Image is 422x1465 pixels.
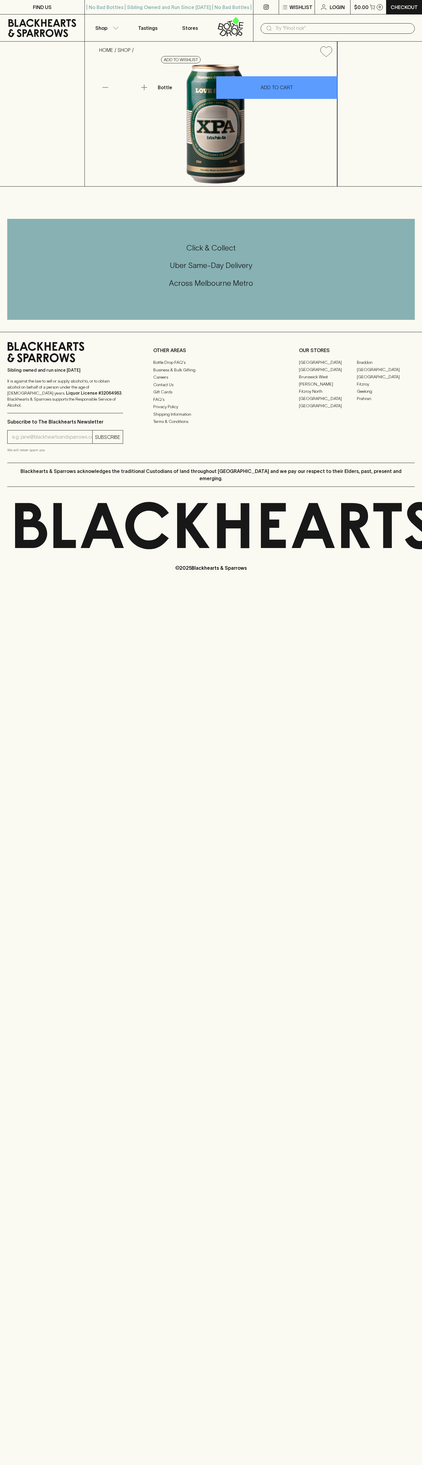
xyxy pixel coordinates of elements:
p: It is against the law to sell or supply alcohol to, or to obtain alcohol on behalf of a person un... [7,378,123,408]
p: Blackhearts & Sparrows acknowledges the traditional Custodians of land throughout [GEOGRAPHIC_DAT... [12,468,410,482]
input: Try "Pinot noir" [275,24,410,33]
a: Bottle Drop FAQ's [153,359,269,366]
p: SUBSCRIBE [95,433,120,441]
a: FAQ's [153,396,269,403]
button: Add to wishlist [161,56,201,63]
p: Stores [182,24,198,32]
p: Wishlist [290,4,313,11]
p: We will never spam you [7,447,123,453]
p: Shop [95,24,107,32]
button: SUBSCRIBE [93,430,123,443]
p: Bottle [158,84,172,91]
h5: Click & Collect [7,243,415,253]
a: Brunswick West [299,373,357,380]
img: 41137.png [94,62,337,186]
h5: Uber Same-Day Delivery [7,260,415,270]
p: Subscribe to The Blackhearts Newsletter [7,418,123,425]
p: Login [330,4,345,11]
a: [GEOGRAPHIC_DATA] [299,366,357,373]
strong: Liquor License #32064953 [66,391,122,395]
a: Prahran [357,395,415,402]
a: [PERSON_NAME] [299,380,357,388]
div: Call to action block [7,219,415,320]
p: ADD TO CART [261,84,293,91]
a: Shipping Information [153,411,269,418]
a: Geelong [357,388,415,395]
a: SHOP [118,47,131,53]
a: Careers [153,374,269,381]
p: OUR STORES [299,347,415,354]
p: Tastings [138,24,157,32]
p: FIND US [33,4,52,11]
a: Business & Bulk Gifting [153,366,269,373]
a: Fitzroy [357,380,415,388]
a: [GEOGRAPHIC_DATA] [299,359,357,366]
input: e.g. jane@blackheartsandsparrows.com.au [12,432,92,442]
a: [GEOGRAPHIC_DATA] [299,402,357,409]
p: OTHER AREAS [153,347,269,354]
a: [GEOGRAPHIC_DATA] [357,366,415,373]
a: Stores [169,14,211,41]
a: HOME [99,47,113,53]
a: Terms & Conditions [153,418,269,425]
a: Privacy Policy [153,403,269,411]
button: ADD TO CART [216,76,337,99]
a: Tastings [127,14,169,41]
p: Checkout [391,4,418,11]
button: Add to wishlist [318,44,335,59]
p: $0.00 [354,4,369,11]
p: 0 [379,5,381,9]
a: [GEOGRAPHIC_DATA] [357,373,415,380]
a: [GEOGRAPHIC_DATA] [299,395,357,402]
button: Shop [85,14,127,41]
h5: Across Melbourne Metro [7,278,415,288]
a: Braddon [357,359,415,366]
a: Contact Us [153,381,269,388]
div: Bottle [155,81,216,93]
p: Sibling owned and run since [DATE] [7,367,123,373]
a: Fitzroy North [299,388,357,395]
a: Gift Cards [153,389,269,396]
